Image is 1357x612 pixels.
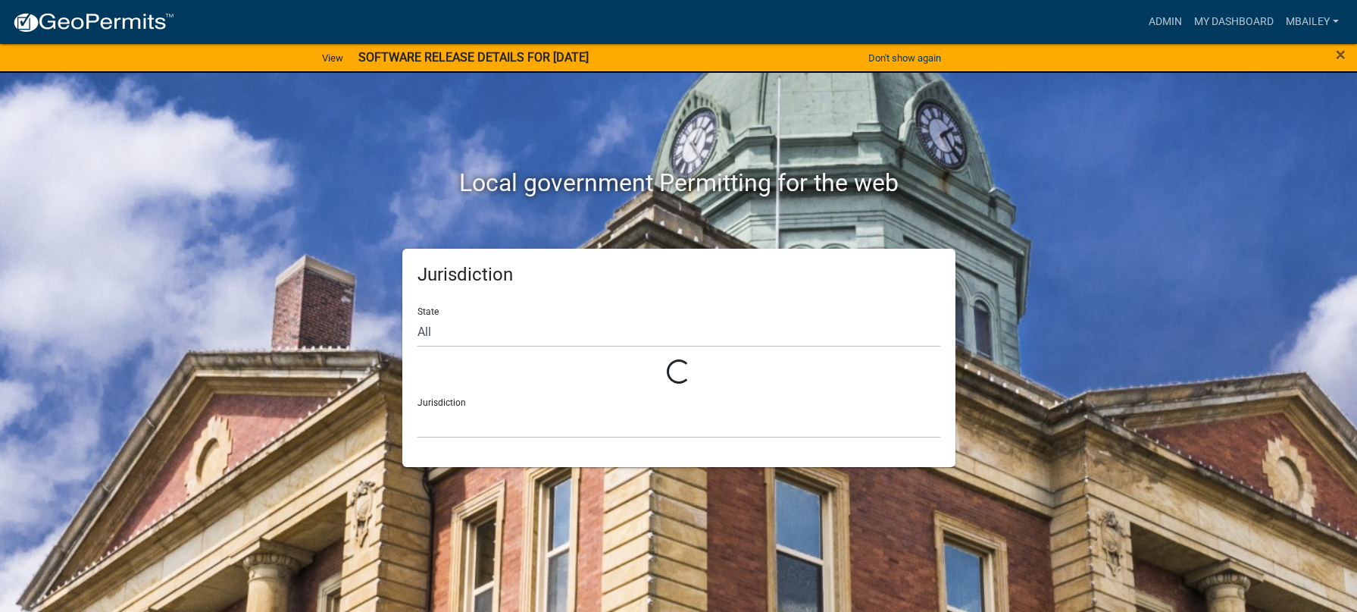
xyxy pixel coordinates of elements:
[1336,46,1346,64] button: Close
[316,46,349,71] a: View
[1336,44,1346,65] span: ×
[417,264,940,286] h5: Jurisdiction
[1188,8,1280,36] a: My Dashboard
[1143,8,1188,36] a: Admin
[862,46,947,71] button: Don't show again
[258,168,1099,197] h2: Local government Permitting for the web
[1280,8,1345,36] a: mbailey
[358,50,589,64] strong: SOFTWARE RELEASE DETAILS FOR [DATE]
